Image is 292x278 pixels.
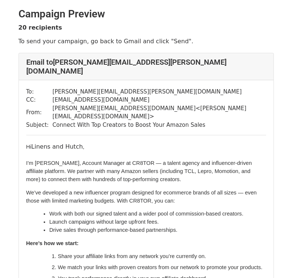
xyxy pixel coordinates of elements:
[26,143,266,151] p: Linens and Hutch
[26,121,53,129] td: Subject:
[19,37,274,45] p: To send your campaign, go back to Gmail and click "Send".
[26,190,258,204] span: We’ve developed a new influencer program designed for ecommerce brands of all sizes — even those ...
[26,104,53,121] td: From:
[49,227,177,233] span: Drive sales through performance-based partnerships.
[53,104,266,121] td: [PERSON_NAME][EMAIL_ADDRESS][DOMAIN_NAME] < [PERSON_NAME][EMAIL_ADDRESS][DOMAIN_NAME] >
[26,160,254,182] span: I’m [PERSON_NAME], Account Manager at CR8TOR — a talent agency and influencer-driven affiliate pl...
[49,211,243,217] span: Work with both our signed talent and a wider pool of commission-based creators.
[26,240,79,246] span: Here’s how we start:
[26,88,53,96] td: To:
[26,144,31,150] span: Hi
[26,58,266,75] h4: Email to [PERSON_NAME][EMAIL_ADDRESS][PERSON_NAME][DOMAIN_NAME]
[53,121,266,129] td: Connect With Top Creators to Boost Your Amazon Sales
[53,96,266,104] td: [EMAIL_ADDRESS][DOMAIN_NAME]
[83,144,84,150] span: ,
[58,264,262,270] span: We match your links with proven creators from our network to promote your products.
[49,219,159,225] span: Launch campaigns without large upfront fees.
[26,96,53,104] td: CC:
[19,24,62,31] strong: 20 recipients
[58,253,206,259] span: Share your affiliate links from any network you’re currently on.
[53,88,266,96] td: [PERSON_NAME][EMAIL_ADDRESS][PERSON_NAME][DOMAIN_NAME]
[19,8,274,20] h2: Campaign Preview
